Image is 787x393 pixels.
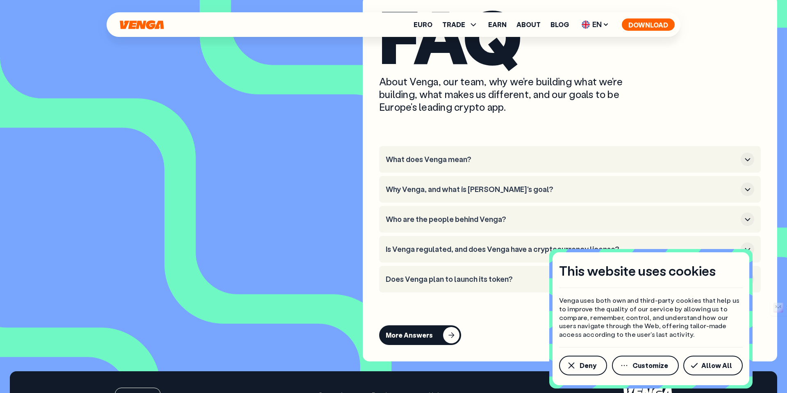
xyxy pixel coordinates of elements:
p: About Venga, our team, why we're building what we're building, what makes us different, and our g... [379,75,629,114]
h4: This website uses cookies [559,262,716,279]
h3: Who are the people behind Venga? [386,215,737,224]
button: What does Venga mean? [386,153,754,166]
p: Venga uses both own and third-party cookies that help us to improve the quality of our service by... [559,296,743,339]
button: Deny [559,356,607,375]
button: Download [622,18,675,31]
span: TRADE [442,21,465,28]
span: TRADE [442,20,478,30]
button: Allow All [683,356,743,375]
a: Blog [550,21,569,28]
h2: FAQ [379,4,761,67]
div: More Answers [386,331,433,339]
a: Euro [414,21,432,28]
h3: Does Venga plan to launch its token? [386,275,737,284]
span: EN [579,18,612,31]
button: Who are the people behind Venga? [386,212,754,226]
img: flag-uk [582,21,590,29]
span: Deny [580,362,596,369]
button: Is Venga regulated, and does Venga have a cryptocurrency license? [386,242,754,256]
svg: Home [119,20,165,30]
a: Earn [488,21,507,28]
button: Why Venga, and what is [PERSON_NAME]'s goal? [386,183,754,196]
h3: Why Venga, and what is [PERSON_NAME]'s goal? [386,185,737,194]
button: Customize [612,356,679,375]
span: Customize [632,362,668,369]
h3: Is Venga regulated, and does Venga have a cryptocurrency license? [386,245,737,254]
span: Allow All [701,362,732,369]
a: About [516,21,541,28]
h3: What does Venga mean? [386,155,737,164]
button: Does Venga plan to launch its token? [386,272,754,286]
button: More Answers [379,325,461,345]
